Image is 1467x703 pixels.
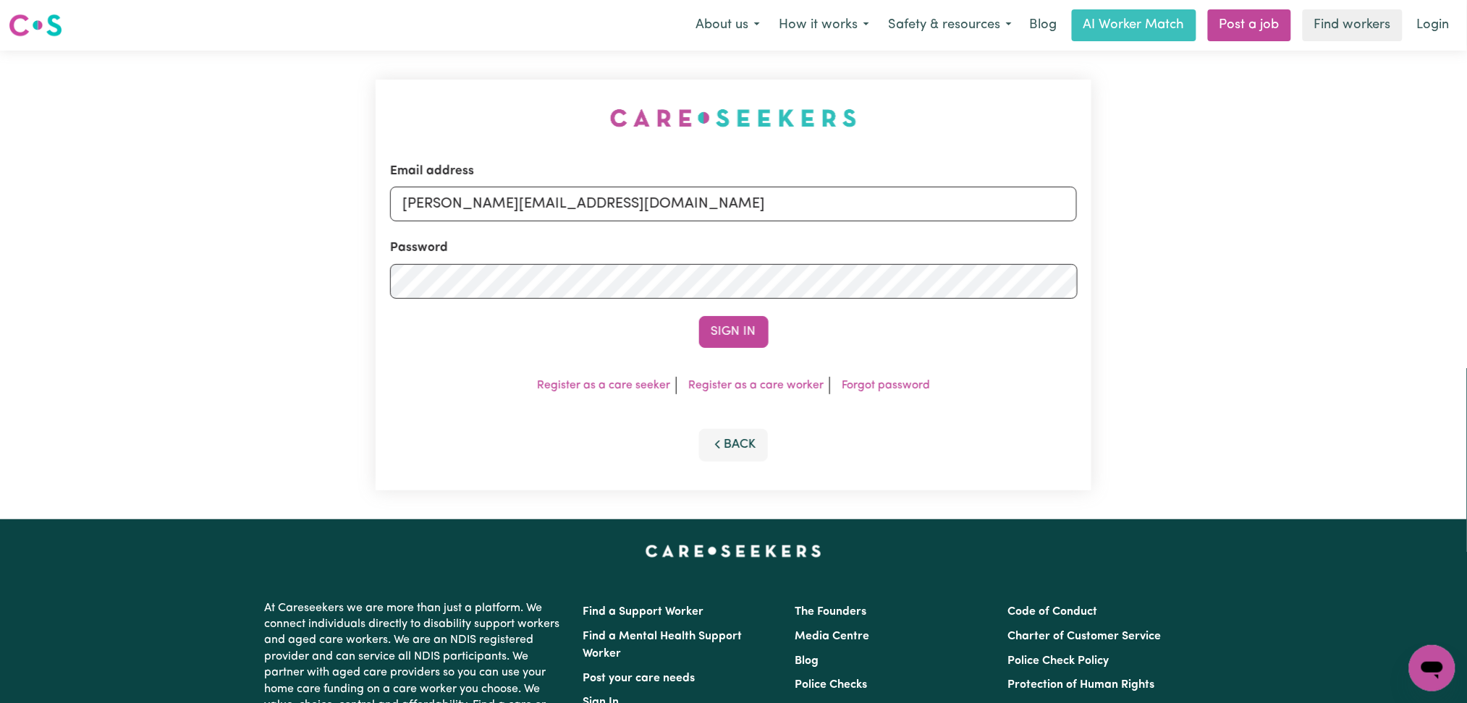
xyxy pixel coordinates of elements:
[9,12,62,38] img: Careseekers logo
[1303,9,1403,41] a: Find workers
[1072,9,1196,41] a: AI Worker Match
[390,239,448,257] label: Password
[537,380,670,391] a: Register as a care seeker
[1021,9,1066,41] a: Blog
[879,10,1021,41] button: Safety & resources
[9,9,62,42] a: Careseekers logo
[795,679,868,691] a: Police Checks
[795,631,870,642] a: Media Centre
[795,606,867,618] a: The Founders
[583,631,743,660] a: Find a Mental Health Support Worker
[842,380,930,391] a: Forgot password
[699,316,769,348] button: Sign In
[583,606,704,618] a: Find a Support Worker
[1208,9,1291,41] a: Post a job
[1007,606,1097,618] a: Code of Conduct
[1007,655,1109,667] a: Police Check Policy
[646,545,821,557] a: Careseekers home page
[769,10,879,41] button: How it works
[390,187,1078,221] input: Email address
[1409,645,1455,691] iframe: Button to launch messaging window
[1007,679,1154,691] a: Protection of Human Rights
[795,655,819,667] a: Blog
[688,380,824,391] a: Register as a care worker
[390,162,474,181] label: Email address
[699,429,769,461] button: Back
[1408,9,1458,41] a: Login
[686,10,769,41] button: About us
[1007,631,1161,642] a: Charter of Customer Service
[583,673,696,684] a: Post your care needs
